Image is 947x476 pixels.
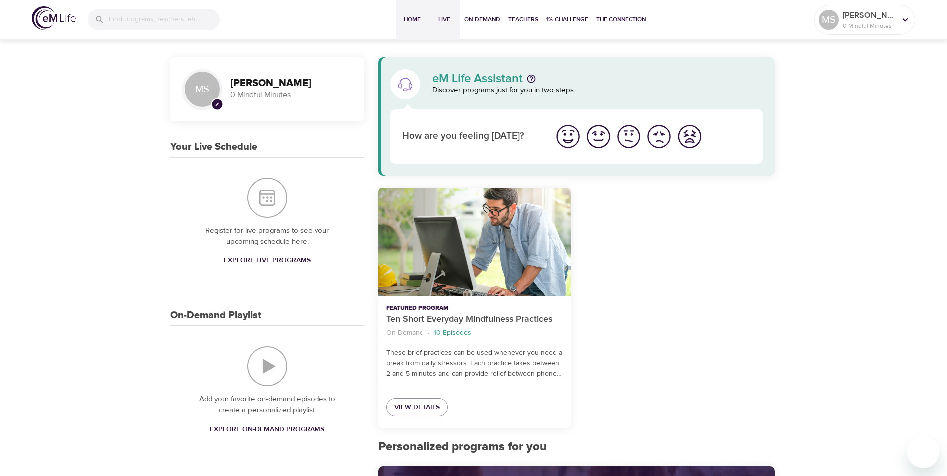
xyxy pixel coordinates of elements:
[206,420,328,439] a: Explore On-Demand Programs
[432,73,523,85] p: eM Life Assistant
[432,14,456,25] span: Live
[432,85,763,96] p: Discover programs just for you in two steps
[224,254,311,267] span: Explore Live Programs
[247,178,287,218] img: Your Live Schedule
[645,123,673,150] img: bad
[843,21,896,30] p: 0 Mindful Minutes
[585,123,612,150] img: good
[190,225,344,247] p: Register for live programs to see your upcoming schedule here.
[170,141,257,153] h3: Your Live Schedule
[386,326,563,340] nav: breadcrumb
[553,121,583,152] button: I'm feeling great
[32,6,76,30] img: logo
[434,328,471,338] p: 10 Episodes
[210,423,324,436] span: Explore On-Demand Programs
[386,348,563,379] p: These brief practices can be used whenever you need a break from daily stressors. Each practice t...
[644,121,674,152] button: I'm feeling bad
[247,346,287,386] img: On-Demand Playlist
[907,436,939,468] iframe: Button to launch messaging window
[109,9,220,30] input: Find programs, teachers, etc...
[674,121,705,152] button: I'm feeling worst
[843,9,896,21] p: [PERSON_NAME]
[378,188,571,296] button: Ten Short Everyday Mindfulness Practices
[464,14,500,25] span: On-Demand
[230,89,352,101] p: 0 Mindful Minutes
[546,14,588,25] span: 1% Challenge
[397,76,413,92] img: eM Life Assistant
[428,326,430,340] li: ·
[386,304,563,313] p: Featured Program
[378,440,775,454] h2: Personalized programs for you
[596,14,646,25] span: The Connection
[615,123,642,150] img: ok
[394,401,440,414] span: View Details
[400,14,424,25] span: Home
[386,398,448,417] a: View Details
[386,313,563,326] p: Ten Short Everyday Mindfulness Practices
[182,69,222,109] div: MS
[583,121,614,152] button: I'm feeling good
[614,121,644,152] button: I'm feeling ok
[819,10,839,30] div: MS
[230,78,352,89] h3: [PERSON_NAME]
[220,251,315,270] a: Explore Live Programs
[190,394,344,416] p: Add your favorite on-demand episodes to create a personalized playlist.
[676,123,703,150] img: worst
[386,328,424,338] p: On-Demand
[554,123,582,150] img: great
[402,129,541,144] p: How are you feeling [DATE]?
[170,310,261,321] h3: On-Demand Playlist
[508,14,538,25] span: Teachers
